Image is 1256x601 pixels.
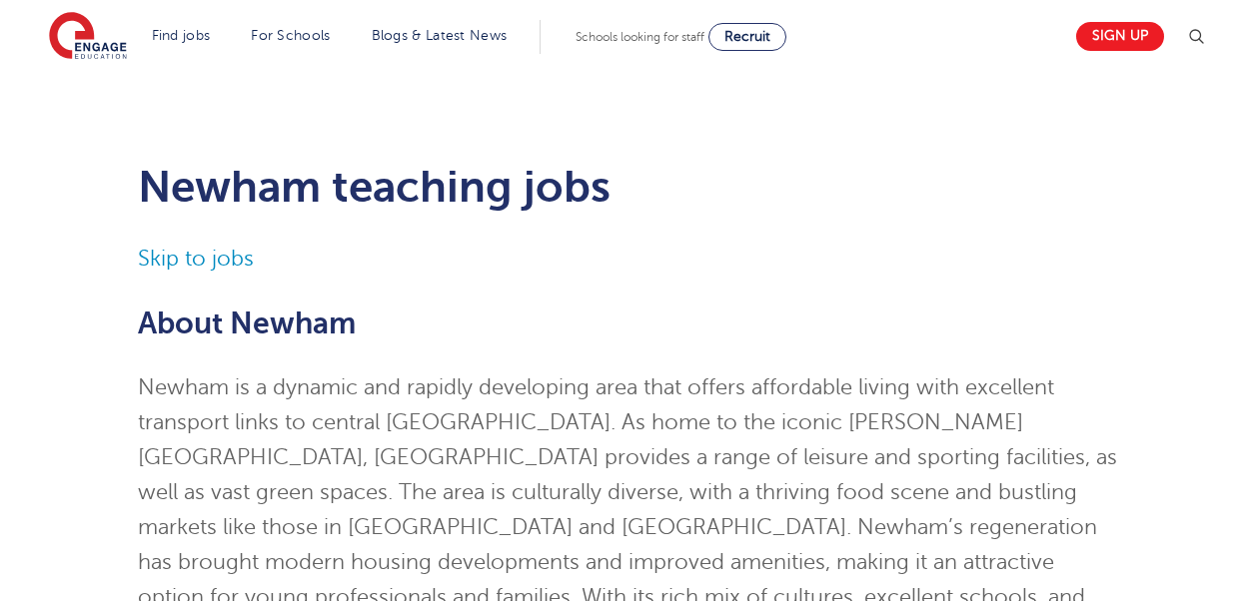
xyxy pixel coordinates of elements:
[138,162,1118,212] h1: Newham teaching jobs
[576,30,704,44] span: Schools looking for staff
[251,28,330,43] a: For Schools
[49,12,127,62] img: Engage Education
[138,306,356,340] span: About Newham
[708,23,786,51] a: Recruit
[138,247,254,271] a: Skip to jobs
[372,28,508,43] a: Blogs & Latest News
[724,29,770,44] span: Recruit
[152,28,211,43] a: Find jobs
[1076,22,1164,51] a: Sign up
